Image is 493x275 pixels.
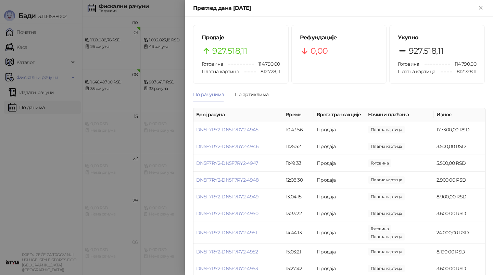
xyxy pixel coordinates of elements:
th: Начини плаћања [365,108,434,121]
a: DN5F7RY2-DN5F7RY2-4951 [196,230,257,236]
a: DN5F7RY2-DN5F7RY2-4953 [196,265,258,272]
span: 812.728,11 [452,68,476,75]
span: 927.518,11 [212,44,247,57]
span: 927.518,11 [409,44,444,57]
th: Износ [434,108,485,121]
span: 2.900,00 [368,176,405,184]
span: Готовина [202,61,223,67]
td: Продаја [314,222,365,244]
span: 3.600,00 [368,265,405,272]
th: Врста трансакције [314,108,365,121]
div: Преглед дана [DATE] [193,4,477,12]
th: Време [283,108,314,121]
span: 114.790,00 [450,60,476,68]
a: DN5F7RY2-DN5F7RY2-4950 [196,210,258,217]
span: 6.000,00 [368,225,391,233]
h5: Продаје [202,34,280,42]
a: DN5F7RY2-DN5F7RY2-4947 [196,160,258,166]
div: По артиклима [235,91,268,98]
td: 3.600,00 RSD [434,205,485,222]
td: 8.190,00 RSD [434,244,485,260]
td: Продаја [314,188,365,205]
h5: Рефундације [300,34,378,42]
td: 3.500,00 RSD [434,138,485,155]
span: 0,00 [311,44,328,57]
span: 114.790,00 [254,60,280,68]
td: Продаја [314,244,365,260]
td: 24.000,00 RSD [434,222,485,244]
td: Продаја [314,121,365,138]
span: 177.300,00 [368,126,405,133]
td: 13:04:15 [283,188,314,205]
span: 8.190,00 [368,248,405,256]
td: 13:33:22 [283,205,314,222]
td: 177.300,00 RSD [434,121,485,138]
a: DN5F7RY2-DN5F7RY2-4945 [196,127,258,133]
td: 11:25:52 [283,138,314,155]
span: 812.728,11 [256,68,280,75]
td: 15:03:21 [283,244,314,260]
span: Платна картица [202,68,239,75]
a: DN5F7RY2-DN5F7RY2-4946 [196,143,258,149]
td: 11:49:33 [283,155,314,172]
span: 8.900,00 [368,193,405,200]
td: 2.900,00 RSD [434,172,485,188]
a: DN5F7RY2-DN5F7RY2-4949 [196,194,258,200]
span: 5.500,00 [368,159,391,167]
td: 14:44:13 [283,222,314,244]
a: DN5F7RY2-DN5F7RY2-4952 [196,249,258,255]
a: DN5F7RY2-DN5F7RY2-4948 [196,177,258,183]
span: 3.600,00 [368,210,405,217]
td: Продаја [314,155,365,172]
h5: Укупно [398,34,476,42]
span: 18.000,00 [368,233,405,240]
th: Број рачуна [193,108,283,121]
span: Готовина [398,61,419,67]
td: Продаја [314,138,365,155]
td: Продаја [314,205,365,222]
span: Платна картица [398,68,435,75]
td: 8.900,00 RSD [434,188,485,205]
td: 5.500,00 RSD [434,155,485,172]
td: 10:43:56 [283,121,314,138]
button: Close [477,4,485,12]
td: 12:08:30 [283,172,314,188]
div: По рачунима [193,91,224,98]
td: Продаја [314,172,365,188]
span: 3.500,00 [368,143,405,150]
